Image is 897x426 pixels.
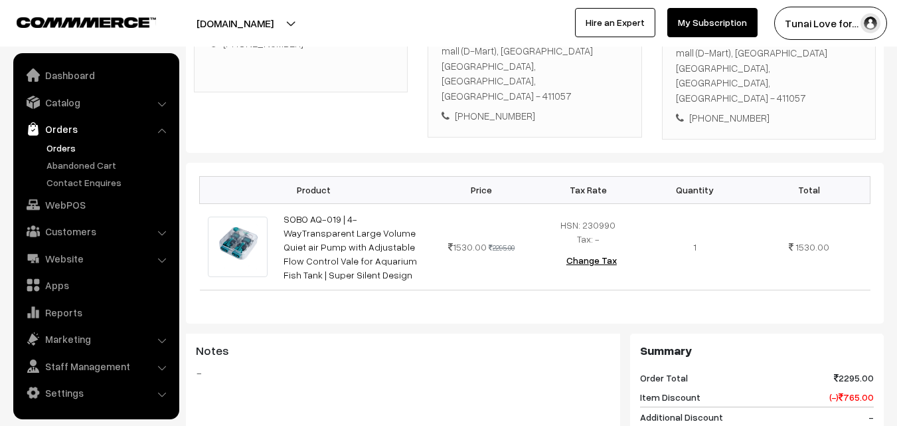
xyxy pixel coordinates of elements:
span: 2295.00 [834,371,874,385]
img: COMMMERCE [17,17,156,27]
button: Tunai Love for… [774,7,887,40]
strike: 2295.00 [489,243,515,252]
span: - [868,410,874,424]
img: Sobo-Pomp-0827.jpg [208,217,268,277]
a: Contact Enquires [43,175,175,189]
a: Abandoned Cart [43,158,175,172]
a: WebPOS [17,193,175,217]
div: B2-102, Icon Viva Society, opposite Xion mall (D-Mart), [GEOGRAPHIC_DATA] [GEOGRAPHIC_DATA], [GEO... [676,31,862,106]
a: Apps [17,273,175,297]
h3: Summary [640,344,874,358]
th: Total [748,176,870,203]
a: Website [17,247,175,270]
a: COMMMERCE [17,13,133,29]
a: Staff Management [17,354,175,378]
span: 1530.00 [795,241,829,253]
th: Price [428,176,535,203]
a: Orders [43,141,175,155]
img: user [860,13,880,33]
th: Tax Rate [534,176,641,203]
span: HSN: 230990 Tax: - [560,219,615,245]
a: SOBO AQ-019 | 4-WayTransparent Large Volume Quiet air Pump with Adjustable Flow Control Vale for ... [284,213,417,280]
th: Quantity [641,176,748,203]
span: Order Total [640,371,688,385]
a: Hire an Expert [575,8,655,37]
button: [DOMAIN_NAME] [150,7,320,40]
a: Orders [17,117,175,141]
h3: Notes [196,344,610,358]
a: Dashboard [17,63,175,87]
span: (-) 765.00 [829,390,874,404]
a: Customers [17,219,175,243]
div: [PHONE_NUMBER] [442,108,627,124]
span: Item Discount [640,390,700,404]
div: B2-102, Icon Viva Society, opposite Xion mall (D-Mart), [GEOGRAPHIC_DATA] [GEOGRAPHIC_DATA], [GEO... [442,29,627,104]
div: [PHONE_NUMBER] [676,110,862,126]
span: 1530.00 [448,241,487,253]
blockquote: - [196,365,610,381]
span: Additional Discount [640,410,723,424]
a: Marketing [17,327,175,351]
a: My Subscription [667,8,758,37]
span: 1 [693,241,696,253]
a: Catalog [17,90,175,114]
th: Product [200,176,428,203]
a: Reports [17,300,175,324]
button: Change Tax [556,246,627,275]
a: Settings [17,381,175,405]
